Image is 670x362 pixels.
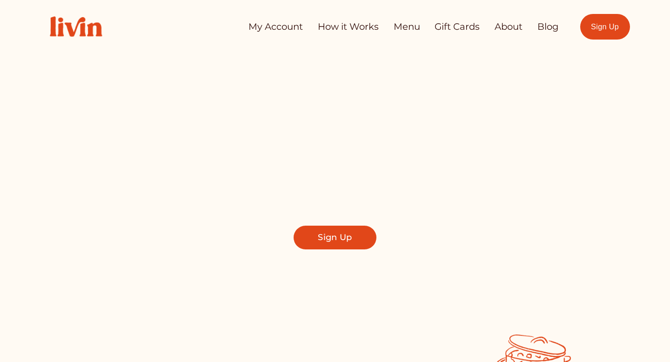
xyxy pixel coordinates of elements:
span: Take Back Your Evenings [142,108,528,152]
a: Gift Cards [435,18,480,36]
a: Blog [537,18,559,36]
a: Sign Up [580,14,630,40]
a: My Account [248,18,303,36]
a: How it Works [318,18,379,36]
a: About [495,18,523,36]
a: Sign Up [294,226,376,249]
a: Menu [394,18,420,36]
img: Livin [40,7,112,47]
span: Find a local chef who prepares customized, healthy meals in your kitchen [183,167,487,207]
